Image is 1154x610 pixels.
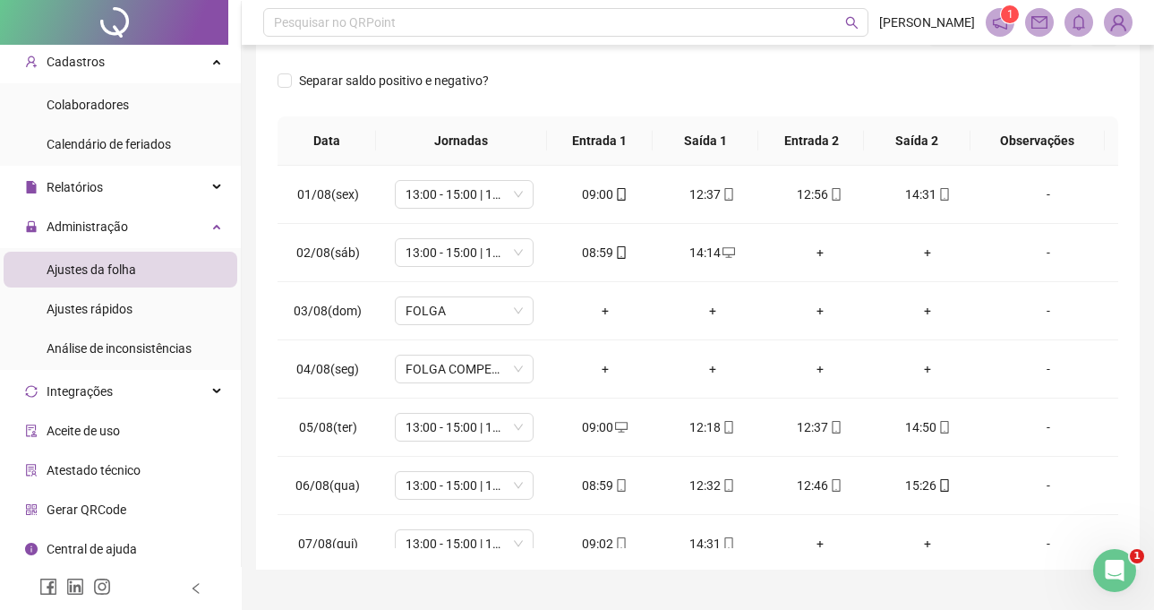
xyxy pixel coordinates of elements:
span: 13:00 - 15:00 | 15:20 - 18:20 [406,239,523,266]
span: 05/08(ter) [299,420,357,434]
span: FOLGA [406,297,523,324]
span: [PERSON_NAME] [879,13,975,32]
div: + [781,359,859,379]
span: linkedin [66,578,84,596]
span: 1 [1007,8,1013,21]
span: Aceite de uso [47,424,120,438]
div: 14:14 [673,243,752,262]
span: 1 [1130,549,1144,563]
span: Central de ajuda [47,542,137,556]
span: sync [25,385,38,398]
span: solution [25,464,38,477]
div: 08:59 [566,476,645,495]
span: bell [1071,14,1087,30]
span: Ajustes da folha [47,262,136,277]
span: mobile [828,479,842,492]
span: instagram [93,578,111,596]
span: Colaboradores [47,98,129,112]
th: Saída 2 [864,116,970,166]
span: 07/08(qui) [298,537,358,551]
img: 91474 [1105,9,1132,36]
span: Ajustes rápidos [47,302,132,316]
span: mobile [936,421,951,434]
div: 15:26 [888,476,967,495]
span: file [25,181,38,193]
span: Observações [985,131,1090,150]
span: search [845,16,859,30]
div: + [781,534,859,554]
th: Saída 1 [653,116,758,166]
span: mobile [721,537,735,550]
div: 14:50 [888,417,967,437]
span: mobile [936,188,951,201]
span: Análise de inconsistências [47,341,192,356]
span: mobile [613,246,628,259]
div: + [781,301,859,321]
div: + [888,534,967,554]
span: mobile [936,479,951,492]
sup: 1 [1001,5,1019,23]
span: Gerar QRCode [47,503,126,517]
th: Observações [970,116,1105,166]
div: - [996,476,1101,495]
div: + [888,243,967,262]
div: - [996,359,1101,379]
span: facebook [39,578,57,596]
span: lock [25,220,38,233]
span: 13:00 - 15:00 | 15:20 - 18:20 [406,472,523,499]
div: 12:56 [781,185,859,204]
div: + [673,359,752,379]
th: Entrada 2 [758,116,864,166]
div: 12:46 [781,476,859,495]
span: Separar saldo positivo e negativo? [292,71,496,90]
span: Administração [47,219,128,234]
span: qrcode [25,503,38,516]
div: + [566,359,645,379]
span: info-circle [25,543,38,555]
th: Data [278,116,376,166]
span: mobile [721,188,735,201]
span: notification [992,14,1008,30]
span: Relatórios [47,180,103,194]
span: mobile [828,421,842,434]
span: 04/08(seg) [296,362,359,376]
span: mobile [828,188,842,201]
span: user-add [25,56,38,68]
div: 08:59 [566,243,645,262]
div: + [673,301,752,321]
span: audit [25,425,38,437]
span: mobile [721,479,735,492]
th: Entrada 1 [547,116,653,166]
iframe: Intercom live chat [1093,549,1136,592]
span: mail [1031,14,1047,30]
div: 09:02 [566,534,645,554]
span: 13:00 - 15:00 | 15:20 - 18:20 [406,530,523,557]
span: mobile [613,188,628,201]
span: Cadastros [47,55,105,69]
span: Atestado técnico [47,463,141,477]
span: desktop [613,421,628,434]
div: 14:31 [673,534,752,554]
div: - [996,417,1101,437]
div: 09:00 [566,185,645,204]
div: 09:00 [566,417,645,437]
th: Jornadas [376,116,546,166]
div: + [888,301,967,321]
span: mobile [721,421,735,434]
div: + [888,359,967,379]
span: 03/08(dom) [294,304,362,318]
span: Calendário de feriados [47,137,171,151]
div: + [781,243,859,262]
span: left [190,582,202,595]
span: mobile [613,479,628,492]
span: Integrações [47,384,113,399]
div: 12:37 [673,185,752,204]
div: 14:31 [888,185,967,204]
span: 02/08(sáb) [296,245,360,260]
span: 06/08(qua) [295,478,360,493]
div: - [996,534,1101,554]
span: 13:00 - 15:00 | 15:20 - 18:20 [406,181,523,208]
div: + [566,301,645,321]
div: - [996,185,1101,204]
div: - [996,301,1101,321]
